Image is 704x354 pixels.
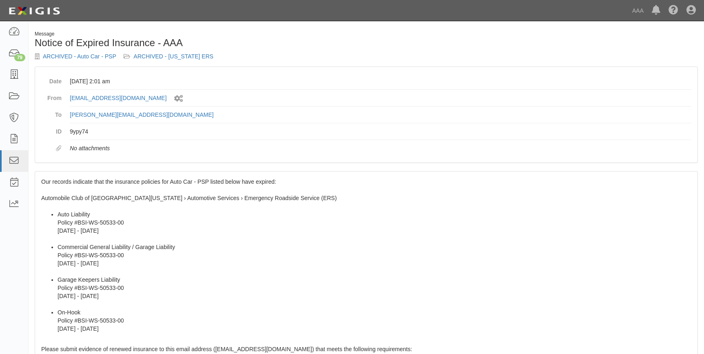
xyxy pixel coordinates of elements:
dd: [DATE] 2:01 am [70,73,691,90]
div: Message [35,31,360,38]
dt: Date [41,73,62,85]
dt: From [41,90,62,102]
i: Help Center - Complianz [668,6,678,16]
dt: To [41,107,62,119]
i: Sent by system workflow [174,95,183,102]
a: AAA [628,2,648,19]
li: Auto Liability Policy #BSI-WS-50533-00 [DATE] - [DATE] [58,210,691,243]
a: [EMAIL_ADDRESS][DOMAIN_NAME] [70,95,167,101]
div: 79 [14,54,25,61]
dd: 9ypy74 [70,123,691,140]
li: Garage Keepers Liability Policy #BSI-WS-50533-00 [DATE] - [DATE] [58,276,691,308]
i: Attachments [56,146,62,151]
li: On-Hook Policy #BSI-WS-50533-00 [DATE] - [DATE] [58,308,691,333]
li: Commercial General Liability / Garage Liability Policy #BSI-WS-50533-00 [DATE] - [DATE] [58,243,691,276]
em: No attachments [70,145,110,151]
a: [PERSON_NAME][EMAIL_ADDRESS][DOMAIN_NAME] [70,111,213,118]
img: logo-5460c22ac91f19d4615b14bd174203de0afe785f0fc80cf4dbbc73dc1793850b.png [6,4,62,18]
a: ARCHIVED - [US_STATE] ERS [133,53,213,60]
h1: Notice of Expired Insurance - AAA [35,38,360,48]
a: ARCHIVED - Auto Car - PSP [43,53,116,60]
dt: ID [41,123,62,136]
